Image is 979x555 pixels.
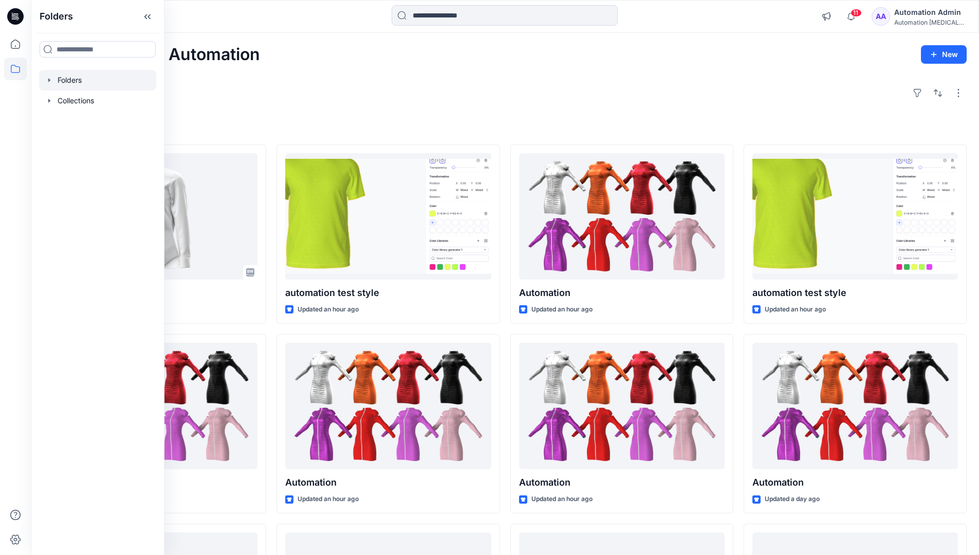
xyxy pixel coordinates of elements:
[285,286,491,300] p: automation test style
[298,304,359,315] p: Updated an hour ago
[765,304,826,315] p: Updated an hour ago
[531,304,593,315] p: Updated an hour ago
[43,122,967,134] h4: Styles
[894,18,966,26] div: Automation [MEDICAL_DATA]...
[531,494,593,505] p: Updated an hour ago
[519,343,725,470] a: Automation
[752,343,958,470] a: Automation
[519,286,725,300] p: Automation
[752,475,958,490] p: Automation
[894,6,966,18] div: Automation Admin
[285,475,491,490] p: Automation
[752,153,958,280] a: automation test style
[921,45,967,64] button: New
[519,153,725,280] a: Automation
[519,475,725,490] p: Automation
[765,494,820,505] p: Updated a day ago
[851,9,862,17] span: 11
[872,7,890,26] div: AA
[285,153,491,280] a: automation test style
[298,494,359,505] p: Updated an hour ago
[752,286,958,300] p: automation test style
[285,343,491,470] a: Automation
